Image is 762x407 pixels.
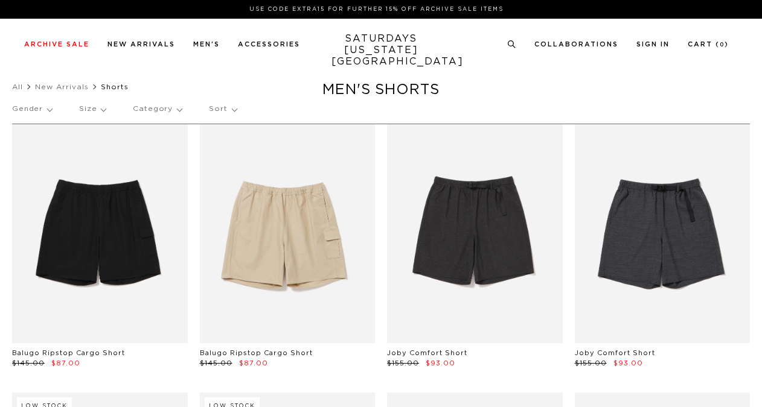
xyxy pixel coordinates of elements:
p: Size [79,95,106,123]
span: $93.00 [426,360,455,367]
span: Shorts [101,83,129,90]
p: Use Code EXTRA15 for Further 15% Off Archive Sale Items [29,5,724,14]
a: Cart (0) [688,41,729,48]
span: $87.00 [51,360,80,367]
span: $93.00 [613,360,643,367]
a: SATURDAYS[US_STATE][GEOGRAPHIC_DATA] [331,33,431,68]
span: $155.00 [387,360,419,367]
a: Collaborations [534,41,618,48]
span: $155.00 [575,360,607,367]
small: 0 [720,42,725,48]
a: Balugo Ripstop Cargo Short [200,350,313,356]
p: Category [133,95,182,123]
span: $145.00 [200,360,232,367]
a: Men's [193,41,220,48]
span: $87.00 [239,360,268,367]
p: Gender [12,95,52,123]
a: New Arrivals [35,83,89,90]
a: Archive Sale [24,41,89,48]
a: Accessories [238,41,300,48]
a: Joby Comfort Short [387,350,467,356]
a: Joby Comfort Short [575,350,655,356]
p: Sort [209,95,236,123]
a: All [12,83,23,90]
span: $145.00 [12,360,45,367]
a: New Arrivals [107,41,175,48]
a: Balugo Ripstop Cargo Short [12,350,125,356]
a: Sign In [636,41,670,48]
